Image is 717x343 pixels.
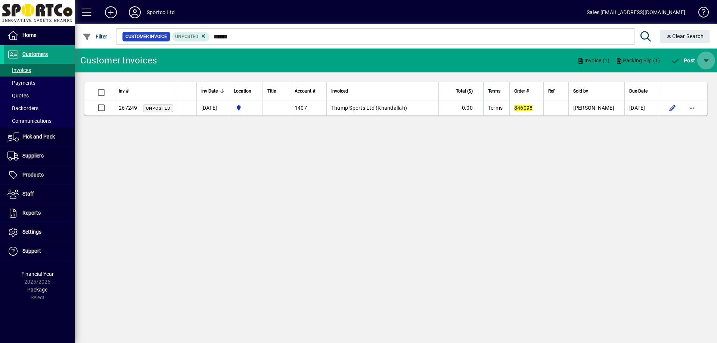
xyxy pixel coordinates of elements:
div: Invoiced [331,87,434,95]
td: [DATE] [624,100,659,115]
a: Knowledge Base [693,1,708,26]
span: Account # [295,87,315,95]
span: Invoice (1) [577,54,609,66]
a: Quotes [4,89,75,102]
button: Clear [660,30,710,43]
span: Pick and Pack [22,134,55,140]
div: Order # [514,87,539,95]
a: Payments [4,77,75,89]
span: Customer Invoice [125,33,167,40]
span: Package [27,287,47,293]
div: Sales [EMAIL_ADDRESS][DOMAIN_NAME] [587,6,685,18]
span: Total ($) [456,87,473,95]
span: Quotes [7,93,29,99]
a: Reports [4,204,75,222]
div: Inv Date [201,87,224,95]
span: Order # [514,87,529,95]
div: Due Date [629,87,654,95]
button: Profile [123,6,147,19]
button: Packing Slip (1) [612,54,663,67]
span: Filter [83,34,108,40]
a: Invoices [4,64,75,77]
span: Communications [7,118,52,124]
span: Settings [22,229,41,235]
button: Filter [81,30,109,43]
span: Invoiced [331,87,348,95]
div: Location [234,87,258,95]
div: Customer Invoices [80,54,157,66]
div: Total ($) [443,87,479,95]
a: Products [4,166,75,184]
button: Edit [667,102,679,114]
div: Ref [548,87,564,95]
span: Ref [548,87,555,95]
div: Inv # [119,87,173,95]
span: Support [22,248,41,254]
button: Add [99,6,123,19]
span: Location [234,87,251,95]
span: Home [22,32,36,38]
span: Invoices [7,67,31,73]
td: 0.00 [438,100,483,115]
div: Sportco Ltd [147,6,175,18]
td: [DATE] [196,100,229,115]
span: Products [22,172,44,178]
span: Suppliers [22,153,44,159]
span: Inv # [119,87,128,95]
span: ost [671,57,695,63]
span: P [684,57,687,63]
a: Settings [4,223,75,241]
span: Backorders [7,105,38,111]
a: Backorders [4,102,75,115]
span: Customers [22,51,48,57]
a: Pick and Pack [4,128,75,146]
span: Sold by [573,87,588,95]
a: Staff [4,185,75,203]
button: Invoice (1) [574,54,612,67]
a: Support [4,242,75,261]
span: Title [267,87,276,95]
div: Account # [295,87,322,95]
span: Due Date [629,87,648,95]
button: Post [669,54,697,67]
button: More options [686,102,698,114]
div: Sold by [573,87,620,95]
mat-chip: Customer Invoice Status: Unposted [172,32,210,41]
em: 846098 [514,105,533,111]
span: Terms [488,105,503,111]
a: Home [4,26,75,45]
a: Suppliers [4,147,75,165]
a: Communications [4,115,75,127]
span: Terms [488,87,500,95]
div: Title [267,87,285,95]
span: 267249 [119,105,137,111]
span: Inv Date [201,87,218,95]
span: [PERSON_NAME] [573,105,614,111]
span: Staff [22,191,34,197]
span: Sportco Ltd Warehouse [234,104,258,112]
span: Unposted [146,106,170,111]
span: Unposted [175,34,198,39]
span: 1407 [295,105,307,111]
span: Packing Slip (1) [615,54,660,66]
span: Clear Search [666,33,704,39]
span: Financial Year [21,271,54,277]
span: Payments [7,80,35,86]
span: Reports [22,210,41,216]
span: Thump Sports Ltd (Khandallah) [331,105,407,111]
